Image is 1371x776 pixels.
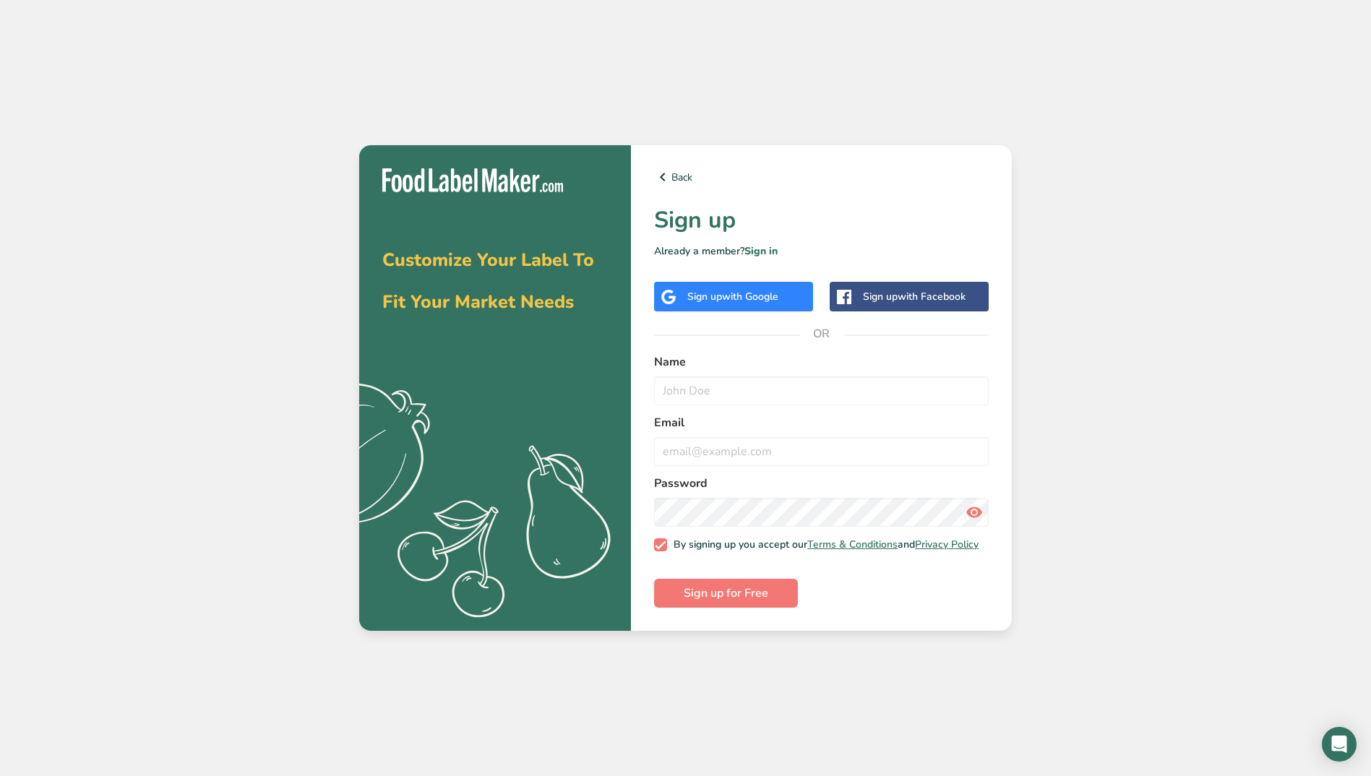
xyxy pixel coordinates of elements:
div: Open Intercom Messenger [1322,727,1357,762]
input: email@example.com [654,437,989,466]
div: Sign up [687,289,778,304]
label: Email [654,414,989,431]
span: By signing up you accept our and [667,538,979,551]
a: Privacy Policy [915,538,979,551]
button: Sign up for Free [654,579,798,608]
span: Customize Your Label To Fit Your Market Needs [382,248,594,314]
label: Password [654,475,989,492]
a: Terms & Conditions [807,538,898,551]
a: Sign in [744,244,778,258]
input: John Doe [654,376,989,405]
label: Name [654,353,989,371]
span: OR [800,312,843,355]
span: with Google [722,290,778,303]
div: Sign up [863,289,966,304]
a: Back [654,168,989,186]
span: with Facebook [898,290,966,303]
h1: Sign up [654,203,989,238]
span: Sign up for Free [684,585,768,602]
p: Already a member? [654,243,989,259]
img: Food Label Maker [382,168,563,192]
